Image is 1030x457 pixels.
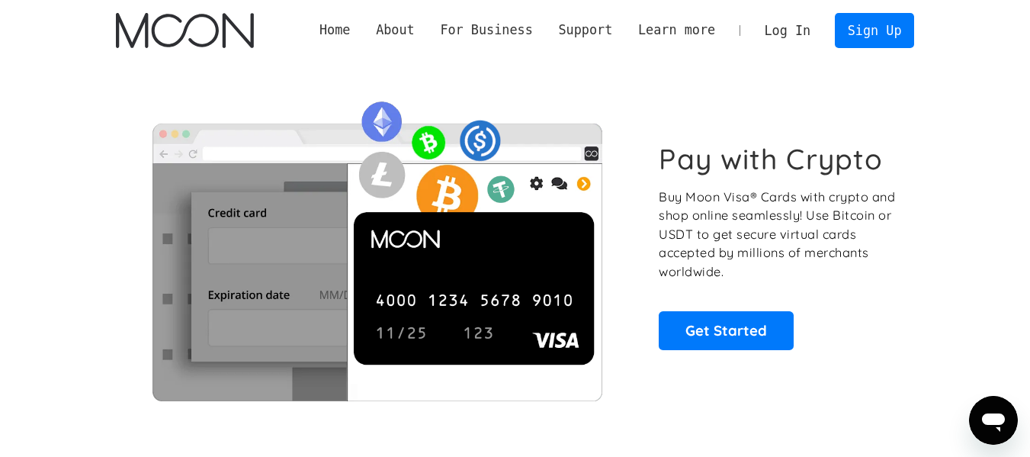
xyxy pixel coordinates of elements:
p: Buy Moon Visa® Cards with crypto and shop online seamlessly! Use Bitcoin or USDT to get secure vi... [659,188,897,282]
div: For Business [440,21,532,40]
img: Moon Logo [116,13,254,48]
div: Learn more [638,21,715,40]
h1: Pay with Crypto [659,142,883,176]
a: Get Started [659,311,794,349]
div: About [376,21,415,40]
div: Support [546,21,625,40]
iframe: Button to launch messaging window [969,396,1018,445]
div: Learn more [625,21,728,40]
div: Support [558,21,612,40]
a: home [116,13,254,48]
div: About [363,21,427,40]
img: Moon Cards let you spend your crypto anywhere Visa is accepted. [116,91,638,401]
a: Log In [752,14,823,47]
div: For Business [428,21,546,40]
a: Home [306,21,363,40]
a: Sign Up [835,13,914,47]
